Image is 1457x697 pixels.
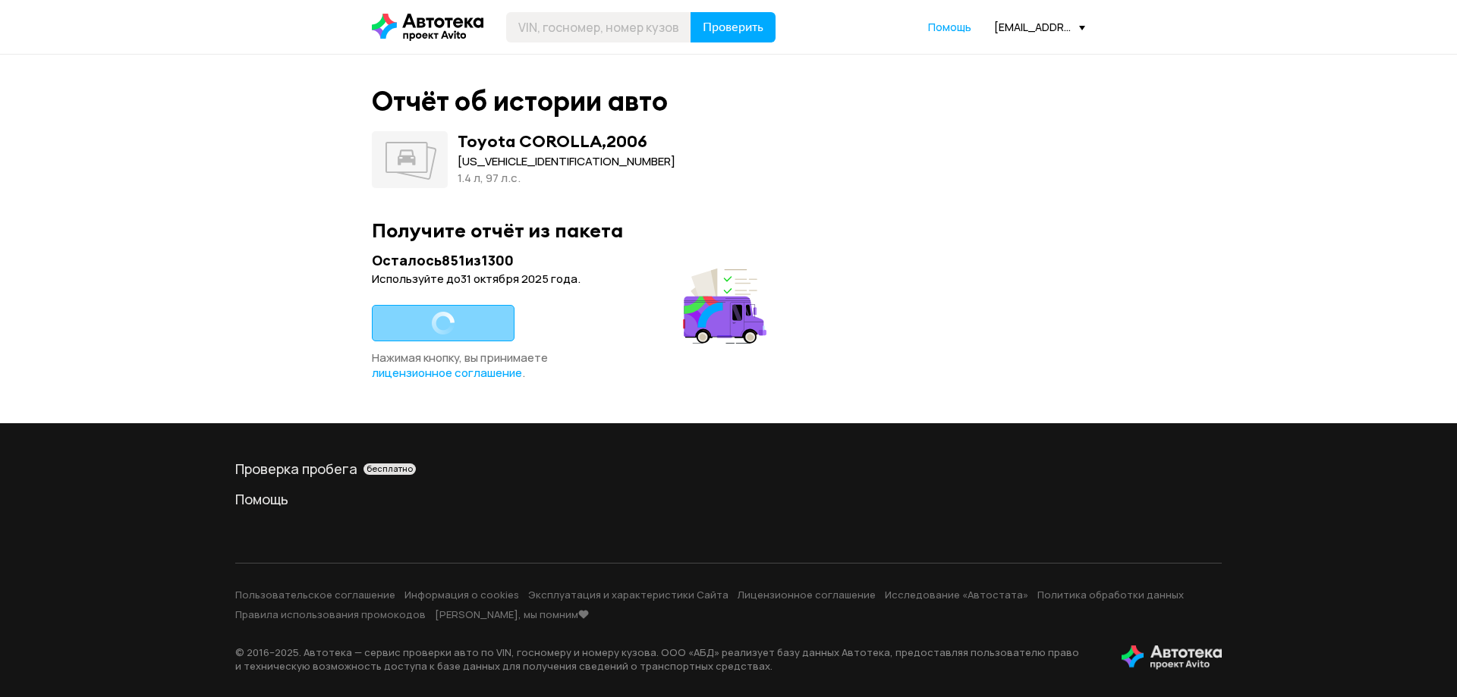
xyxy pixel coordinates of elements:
[372,272,771,287] div: Используйте до 31 октября 2025 года .
[885,588,1028,601] a: Исследование «Автостата»
[703,21,763,33] span: Проверить
[435,608,589,621] a: [PERSON_NAME], мы помним
[235,460,1222,478] div: Проверка пробега
[404,588,519,601] a: Информация о cookies
[458,153,675,170] div: [US_VEHICLE_IDENTIFICATION_NUMBER]
[372,366,522,381] a: лицензионное соглашение
[235,588,395,601] a: Пользовательское соглашение
[458,170,675,187] div: 1.4 л, 97 л.c.
[372,218,1085,242] div: Получите отчёт из пакета
[372,251,771,270] div: Осталось 851 из 1300
[528,588,728,601] a: Эксплуатация и характеристики Сайта
[235,608,426,621] a: Правила использования промокодов
[372,85,668,118] div: Отчёт об истории авто
[235,645,1097,673] p: © 2016– 2025 . Автотека — сервис проверки авто по VIN, госномеру и номеру кузова. ООО «АБД» реали...
[928,20,971,35] a: Помощь
[235,460,1222,478] a: Проверка пробегабесплатно
[235,490,1222,508] a: Помощь
[691,12,776,42] button: Проверить
[372,365,522,381] span: лицензионное соглашение
[506,12,691,42] input: VIN, госномер, номер кузова
[994,20,1085,34] div: [EMAIL_ADDRESS][DOMAIN_NAME]
[367,463,413,474] span: бесплатно
[1037,588,1184,601] a: Политика обработки данных
[372,350,548,381] span: Нажимая кнопку, вы принимаете .
[1122,645,1222,670] img: tWS6KzJlK1XUpy65r7uaHVIs4JI6Dha8Nraz9T2hA03BhoCc4MtbvZCxBLwJIh+mQSIAkLBJpqMoKVdP8sONaFJLCz6I0+pu7...
[458,131,647,151] div: Toyota COROLLA , 2006
[738,588,876,601] a: Лицензионное соглашение
[928,20,971,34] span: Помощь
